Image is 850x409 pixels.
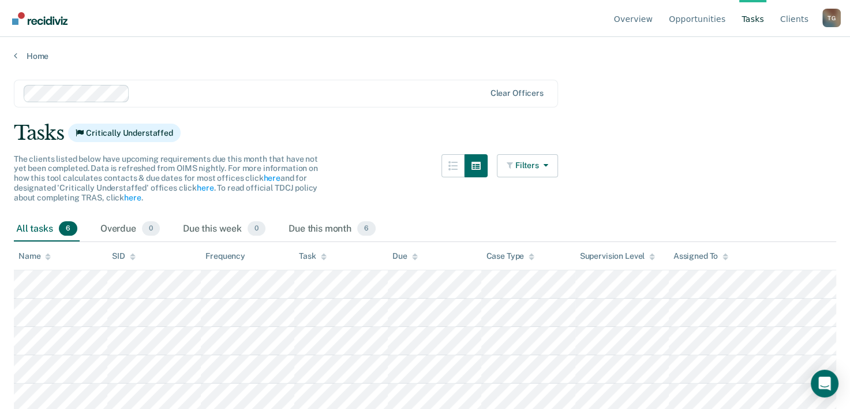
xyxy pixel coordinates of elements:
[14,154,318,202] span: The clients listed below have upcoming requirements due this month that have not yet been complet...
[673,251,728,261] div: Assigned To
[112,251,136,261] div: SID
[822,9,841,27] div: T G
[14,51,836,61] a: Home
[181,217,268,242] div: Due this week0
[59,221,77,236] span: 6
[580,251,656,261] div: Supervision Level
[490,88,544,98] div: Clear officers
[286,217,378,242] div: Due this month6
[811,370,838,397] div: Open Intercom Messenger
[68,124,181,142] span: Critically Understaffed
[205,251,245,261] div: Frequency
[142,221,160,236] span: 0
[357,221,376,236] span: 6
[497,154,558,177] button: Filters
[299,251,326,261] div: Task
[124,193,141,202] a: here
[197,183,214,192] a: here
[822,9,841,27] button: Profile dropdown button
[486,251,534,261] div: Case Type
[248,221,265,236] span: 0
[14,121,836,145] div: Tasks
[18,251,51,261] div: Name
[14,217,80,242] div: All tasks6
[263,173,280,183] a: here
[392,251,418,261] div: Due
[98,217,162,242] div: Overdue0
[12,12,68,25] img: Recidiviz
